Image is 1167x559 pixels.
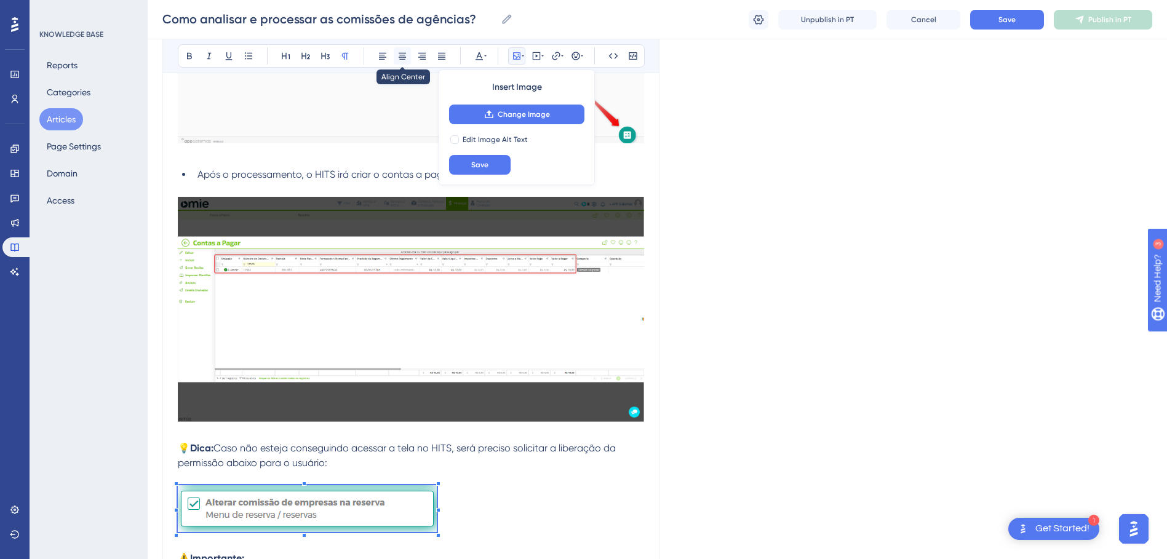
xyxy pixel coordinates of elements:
button: Cancel [886,10,960,30]
div: Get Started! [1035,522,1089,536]
span: Caso não esteja conseguindo acessar a tela no HITS, será preciso solicitar a liberação da permiss... [178,442,618,469]
div: KNOWLEDGE BASE [39,30,103,39]
img: launcher-image-alternative-text [1016,521,1030,536]
span: Edit Image Alt Text [463,135,528,145]
button: Save [449,155,511,175]
span: Save [998,15,1016,25]
div: 1 [1088,515,1099,526]
span: Save [471,160,488,170]
span: Cancel [911,15,936,25]
span: Unpublish in PT [801,15,854,25]
button: Page Settings [39,135,108,157]
div: Open Get Started! checklist, remaining modules: 1 [1008,518,1099,540]
span: Change Image [498,109,550,119]
button: Access [39,189,82,212]
span: Publish in PT [1088,15,1131,25]
button: Categories [39,81,98,103]
iframe: UserGuiding AI Assistant Launcher [1115,510,1152,547]
span: 💡 [178,442,190,454]
span: Insert Image [492,80,542,95]
button: Publish in PT [1054,10,1152,30]
span: Após o processamento, o HITS irá criar o contas a pagar da comissão na Omie: [197,168,556,180]
div: 3 [86,6,89,16]
button: Save [970,10,1044,30]
button: Change Image [449,105,584,124]
button: Reports [39,54,85,76]
input: Article Name [162,10,496,28]
strong: Dica: [190,442,213,454]
button: Unpublish in PT [778,10,877,30]
button: Domain [39,162,85,184]
span: Need Help? [29,3,77,18]
button: Articles [39,108,83,130]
